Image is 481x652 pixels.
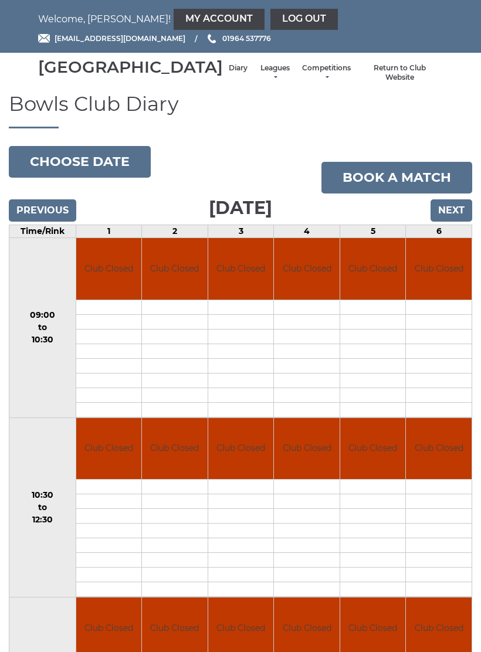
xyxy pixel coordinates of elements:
input: Previous [9,199,76,222]
td: Club Closed [340,418,406,480]
td: Club Closed [142,418,208,480]
td: 10:30 to 12:30 [9,417,76,597]
span: 01964 537776 [222,34,271,43]
img: Email [38,34,50,43]
div: [GEOGRAPHIC_DATA] [38,58,223,76]
button: Choose date [9,146,151,178]
span: [EMAIL_ADDRESS][DOMAIN_NAME] [55,34,185,43]
td: Club Closed [208,238,274,300]
h1: Bowls Club Diary [9,93,472,128]
a: Book a match [321,162,472,193]
td: Club Closed [406,238,472,300]
input: Next [431,199,472,222]
td: Club Closed [76,418,142,480]
a: Return to Club Website [363,63,437,83]
td: Club Closed [142,238,208,300]
td: 1 [76,225,142,238]
a: Leagues [259,63,290,83]
nav: Welcome, [PERSON_NAME]! [38,9,443,30]
a: Email [EMAIL_ADDRESS][DOMAIN_NAME] [38,33,185,44]
td: 5 [340,225,406,238]
td: 3 [208,225,274,238]
td: Time/Rink [9,225,76,238]
img: Phone us [208,34,216,43]
a: Log out [270,9,338,30]
a: My Account [174,9,265,30]
td: Club Closed [340,238,406,300]
td: 2 [142,225,208,238]
a: Competitions [302,63,351,83]
td: Club Closed [274,238,340,300]
td: 6 [406,225,472,238]
a: Diary [229,63,248,73]
td: Club Closed [76,238,142,300]
a: Phone us 01964 537776 [206,33,271,44]
td: Club Closed [208,418,274,480]
td: 4 [274,225,340,238]
td: Club Closed [274,418,340,480]
td: 09:00 to 10:30 [9,238,76,418]
td: Club Closed [406,418,472,480]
